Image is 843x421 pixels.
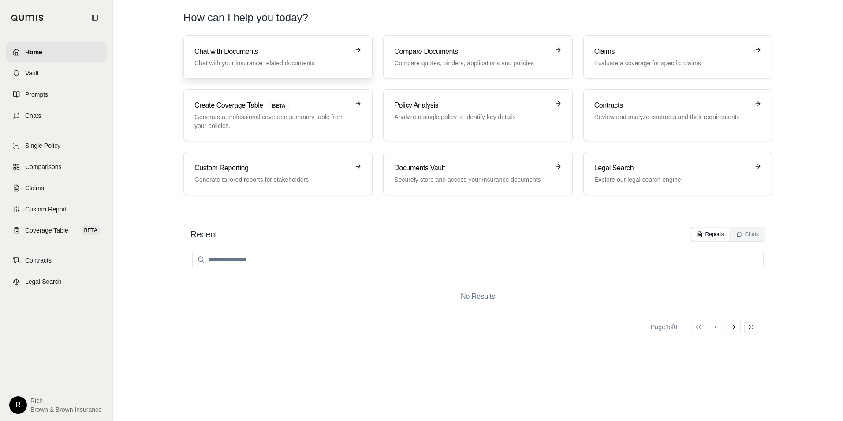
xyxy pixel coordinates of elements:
a: Custom Report [6,199,107,219]
h3: Create Coverage Table [194,100,349,111]
a: Prompts [6,85,107,104]
a: Policy AnalysisAnalyze a single policy to identify key details [383,89,572,141]
p: Chat with your insurance related documents [194,59,349,68]
p: Explore our legal search engine [594,175,749,184]
p: Generate tailored reports for stakeholders [194,175,349,184]
span: Single Policy [25,141,60,150]
span: Prompts [25,90,48,99]
div: Chats [736,231,759,238]
h3: Chat with Documents [194,46,349,57]
p: Analyze a single policy to identify key details [394,113,549,121]
span: Claims [25,184,44,192]
span: BETA [267,101,291,111]
button: Collapse sidebar [88,11,102,25]
p: Generate a professional coverage summary table from your policies. [194,113,349,130]
a: Contracts [6,251,107,270]
div: Reports [697,231,724,238]
a: Claims [6,178,107,198]
div: Page 1 of 0 [651,323,677,331]
h1: How can I help you today? [183,11,772,25]
h3: Documents Vault [394,163,549,173]
div: R [9,396,27,414]
p: Compare quotes, binders, applications and policies [394,59,549,68]
a: Create Coverage TableBETAGenerate a professional coverage summary table from your policies. [183,89,373,141]
a: Legal Search [6,272,107,291]
p: Evaluate a coverage for specific claims [594,59,749,68]
p: Securely store and access your insurance documents [394,175,549,184]
h3: Contracts [594,100,749,111]
span: Rich [30,396,102,405]
a: Custom ReportingGenerate tailored reports for stakeholders [183,152,373,195]
span: Custom Report [25,205,67,214]
span: Legal Search [25,277,62,286]
span: BETA [82,226,100,235]
span: Vault [25,69,39,78]
h3: Legal Search [594,163,749,173]
h3: Claims [594,46,749,57]
a: Single Policy [6,136,107,155]
a: Home [6,42,107,62]
h3: Custom Reporting [194,163,349,173]
h3: Policy Analysis [394,100,549,111]
a: Chat with DocumentsChat with your insurance related documents [183,35,373,79]
button: Chats [731,228,764,241]
img: Qumis Logo [11,15,44,21]
a: Documents VaultSecurely store and access your insurance documents [383,152,572,195]
a: ContractsReview and analyze contracts and their requirements [583,89,772,141]
h2: Recent [190,228,217,241]
a: Legal SearchExplore our legal search engine [583,152,772,195]
a: Chats [6,106,107,125]
span: Comparisons [25,162,61,171]
span: Coverage Table [25,226,68,235]
h3: Compare Documents [394,46,549,57]
div: No Results [190,277,765,316]
a: ClaimsEvaluate a coverage for specific claims [583,35,772,79]
p: Review and analyze contracts and their requirements [594,113,749,121]
a: Compare DocumentsCompare quotes, binders, applications and policies [383,35,572,79]
a: Vault [6,64,107,83]
button: Reports [691,228,729,241]
a: Coverage TableBETA [6,221,107,240]
a: Comparisons [6,157,107,177]
span: Contracts [25,256,52,265]
span: Chats [25,111,41,120]
span: Brown & Brown Insurance [30,405,102,414]
span: Home [25,48,42,56]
